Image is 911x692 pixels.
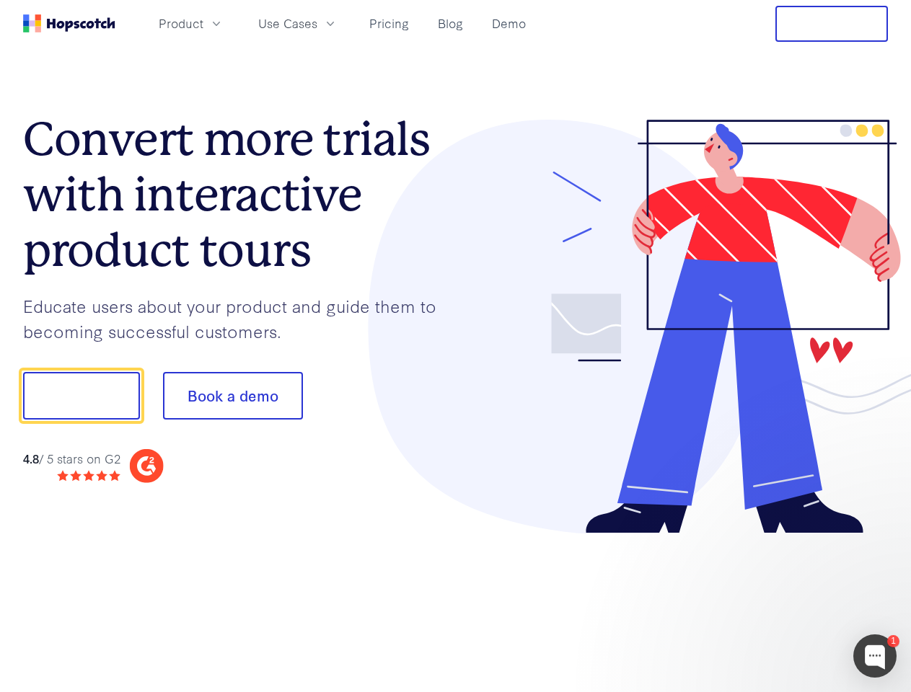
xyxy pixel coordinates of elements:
a: Blog [432,12,469,35]
span: Use Cases [258,14,317,32]
button: Use Cases [250,12,346,35]
button: Show me! [23,372,140,420]
button: Book a demo [163,372,303,420]
div: / 5 stars on G2 [23,450,120,468]
a: Home [23,14,115,32]
div: 1 [887,635,899,647]
button: Free Trial [775,6,888,42]
h1: Convert more trials with interactive product tours [23,112,456,278]
p: Educate users about your product and guide them to becoming successful customers. [23,293,456,343]
strong: 4.8 [23,450,39,466]
button: Product [150,12,232,35]
a: Pricing [364,12,415,35]
a: Demo [486,12,532,35]
span: Product [159,14,203,32]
